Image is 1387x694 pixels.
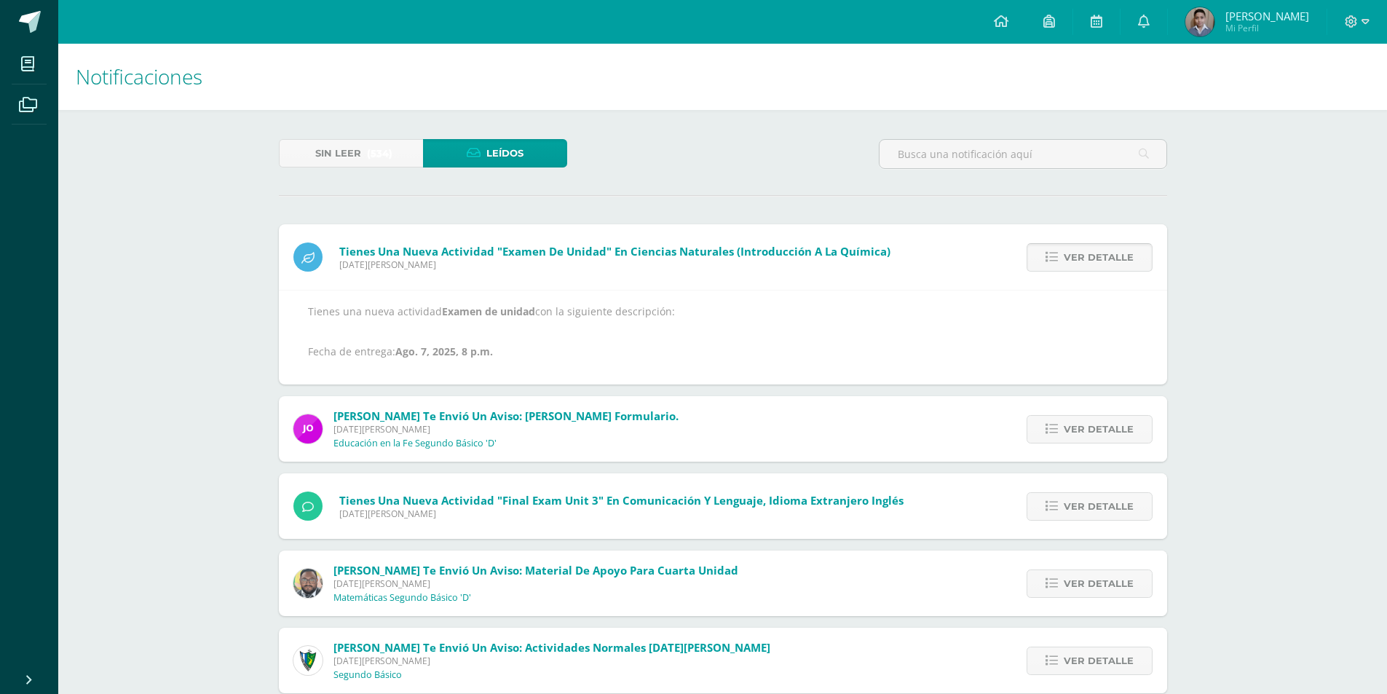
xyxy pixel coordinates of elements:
span: Ver detalle [1064,416,1134,443]
span: Ver detalle [1064,493,1134,520]
span: Sin leer [315,140,361,167]
a: Leídos [423,139,567,167]
span: [DATE][PERSON_NAME] [333,577,738,590]
span: [DATE][PERSON_NAME] [333,423,679,435]
span: [DATE][PERSON_NAME] [339,259,890,271]
img: 9f174a157161b4ddbe12118a61fed988.png [293,646,323,675]
strong: Ago. 7, 2025, 8 p.m. [395,344,493,358]
span: Tienes una nueva actividad "Final Exam Unit 3" En Comunicación y Lenguaje, Idioma Extranjero Inglés [339,493,904,508]
p: Matemáticas Segundo Básico 'D' [333,592,471,604]
img: 018655c7dd68bff3bff3ececceb900c9.png [1185,7,1214,36]
span: [DATE][PERSON_NAME] [333,655,770,667]
span: [PERSON_NAME] te envió un aviso: [PERSON_NAME] formulario. [333,409,679,423]
img: 6614adf7432e56e5c9e182f11abb21f1.png [293,414,323,443]
span: Ver detalle [1064,647,1134,674]
strong: Examen de unidad [442,304,535,318]
span: (534) [367,140,392,167]
span: [PERSON_NAME] te envió un aviso: Actividades Normales [DATE][PERSON_NAME] [333,640,770,655]
p: Tienes una nueva actividad con la siguiente descripción: Fecha de entrega: [308,305,1138,358]
span: [PERSON_NAME] [1225,9,1309,23]
span: [DATE][PERSON_NAME] [339,508,904,520]
p: Educación en la Fe Segundo Básico 'D' [333,438,497,449]
span: Leídos [486,140,523,167]
span: [PERSON_NAME] te envió un aviso: material de apoyo para cuarta unidad [333,563,738,577]
input: Busca una notificación aquí [880,140,1166,168]
p: Segundo Básico [333,669,402,681]
a: Sin leer(534) [279,139,423,167]
span: Ver detalle [1064,570,1134,597]
img: 712781701cd376c1a616437b5c60ae46.png [293,569,323,598]
span: Ver detalle [1064,244,1134,271]
span: Mi Perfil [1225,22,1309,34]
span: Notificaciones [76,63,202,90]
span: Tienes una nueva actividad "Examen de unidad" En Ciencias Naturales (Introducción a la Química) [339,244,890,259]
